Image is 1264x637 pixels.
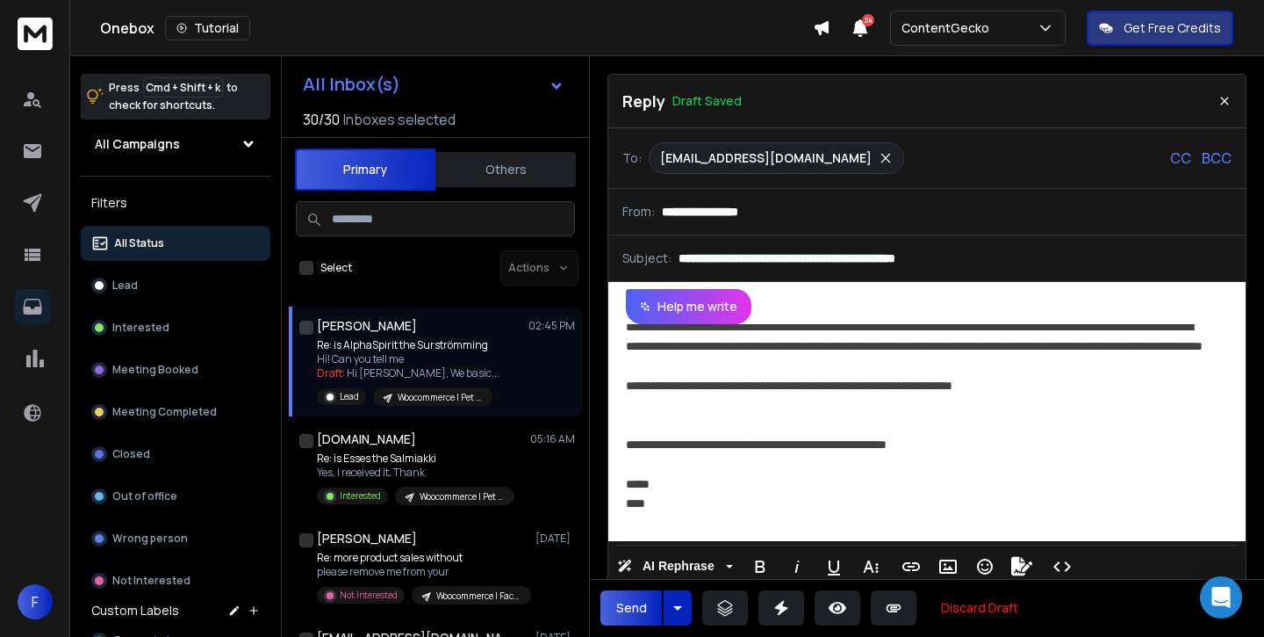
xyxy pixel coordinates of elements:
p: Get Free Credits [1124,19,1221,37]
div: Onebox [100,16,813,40]
button: All Inbox(s) [289,67,578,102]
button: Get Free Credits [1087,11,1233,46]
p: Subject: [622,250,671,267]
span: Draft: [317,366,345,380]
p: please remove me from your [317,565,528,579]
button: Out of office [81,479,270,514]
button: AI Rephrase [614,549,736,584]
button: Interested [81,310,270,345]
h1: All Inbox(s) [303,76,400,93]
button: Wrong person [81,521,270,556]
p: Re: is Esses the Salmiakki [317,452,514,466]
p: Closed [112,447,150,461]
p: From: [622,203,655,221]
h1: [PERSON_NAME] [317,530,417,547]
button: Code View [1045,549,1079,584]
button: All Campaigns [81,127,270,162]
p: Press to check for shortcuts. [109,79,238,114]
button: Lead [81,268,270,303]
p: Not Interested [112,574,190,588]
p: Meeting Booked [112,363,198,377]
h3: Inboxes selected [343,109,456,130]
button: Meeting Booked [81,352,270,387]
p: To: [622,149,642,167]
button: Insert Link (⌘K) [894,549,928,584]
button: Insert Image (⌘P) [931,549,965,584]
p: Interested [340,489,381,503]
span: Hi [PERSON_NAME], We basic ... [347,366,499,380]
button: Meeting Completed [81,395,270,430]
button: Signature [1005,549,1038,584]
p: Hi! Can you tell me [317,352,499,366]
p: ContentGecko [901,19,996,37]
p: Woocommerce | Pet Food & Supplies | [GEOGRAPHIC_DATA] | Eerik's unhinged, shorter | [DATE] [420,490,504,503]
h1: [DOMAIN_NAME] [317,431,416,448]
p: CC [1170,148,1191,169]
p: Re: more product sales without [317,551,528,565]
button: Discard Draft [927,590,1032,626]
span: Cmd + Shift + k [143,77,223,98]
p: Not Interested [340,589,398,602]
p: Draft Saved [672,92,742,110]
button: Bold (⌘B) [743,549,777,584]
div: Open Intercom Messenger [1200,576,1242,619]
button: F [18,584,53,619]
button: Emoticons [968,549,1002,584]
p: Lead [340,390,359,403]
button: Tutorial [165,16,250,40]
button: Primary [295,148,435,191]
button: Help me write [626,289,751,324]
p: Woocommerce | Pet Food & Supplies | [GEOGRAPHIC_DATA] | Eerik's unhinged, shorter | [DATE] [398,391,482,404]
span: 24 [862,14,874,26]
label: Select [320,261,352,275]
p: 05:16 AM [530,432,575,446]
h1: [PERSON_NAME] [317,317,417,335]
p: Reply [622,89,665,113]
span: AI Rephrase [639,559,718,574]
p: Yes, I received it. Thank [317,466,514,480]
button: Send [600,590,662,626]
button: Not Interested [81,563,270,598]
button: Underline (⌘U) [817,549,851,584]
p: BCC [1202,148,1232,169]
h3: Custom Labels [91,602,179,619]
button: All Status [81,226,270,261]
p: All Status [114,236,164,250]
button: Closed [81,437,270,472]
button: Others [435,150,576,189]
p: Re: is AlphaSpirit the Surströmming [317,338,499,352]
button: More Text [854,549,887,584]
p: Woocommerce | Face and body care | [PERSON_NAME]'s copy | [GEOGRAPHIC_DATA] | [DATE] [436,590,521,603]
p: 02:45 PM [528,319,575,333]
p: [DATE] [535,532,575,546]
p: Lead [112,279,138,293]
h3: Filters [81,191,270,215]
h1: All Campaigns [95,135,180,153]
button: Italic (⌘I) [780,549,814,584]
p: [EMAIL_ADDRESS][DOMAIN_NAME] [660,149,872,167]
p: Out of office [112,489,177,503]
span: 30 / 30 [303,109,340,130]
p: Interested [112,321,169,335]
p: Meeting Completed [112,405,217,419]
p: Wrong person [112,532,188,546]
